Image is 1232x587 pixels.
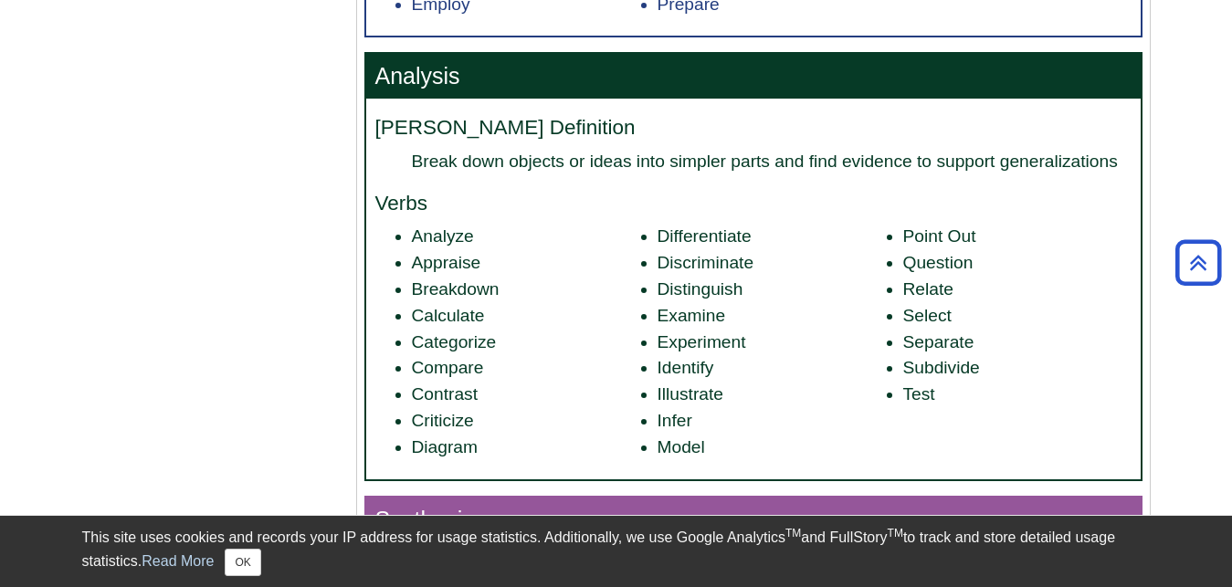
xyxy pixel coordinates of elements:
li: Separate [903,330,1132,356]
button: Close [225,549,260,576]
li: Analyze [412,224,640,250]
dd: Break down objects or ideas into simpler parts and find evidence to support generalizations [412,149,1132,173]
li: Discriminate [658,250,886,277]
a: Back to Top [1169,250,1227,275]
li: Select [903,303,1132,330]
li: Subdivide [903,355,1132,382]
h4: Verbs [375,193,1132,215]
li: Breakdown [412,277,640,303]
li: Model [658,435,886,461]
li: Diagram [412,435,640,461]
h4: [PERSON_NAME] Definition [375,117,1132,140]
li: Distinguish [658,277,886,303]
li: Relate [903,277,1132,303]
li: Illustrate [658,382,886,408]
li: Contrast [412,382,640,408]
li: Identify [658,355,886,382]
li: Test [903,382,1132,408]
sup: TM [785,527,801,540]
li: Differentiate [658,224,886,250]
li: Examine [658,303,886,330]
li: Point Out [903,224,1132,250]
li: Experiment [658,330,886,356]
li: Infer [658,408,886,435]
h3: Analysis [366,54,1141,99]
sup: TM [888,527,903,540]
li: Calculate [412,303,640,330]
li: Criticize [412,408,640,435]
h3: Synthesis [366,498,1141,542]
li: Question [903,250,1132,277]
a: Read More [142,553,214,569]
li: Appraise [412,250,640,277]
li: Compare [412,355,640,382]
li: Categorize [412,330,640,356]
div: This site uses cookies and records your IP address for usage statistics. Additionally, we use Goo... [82,527,1151,576]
